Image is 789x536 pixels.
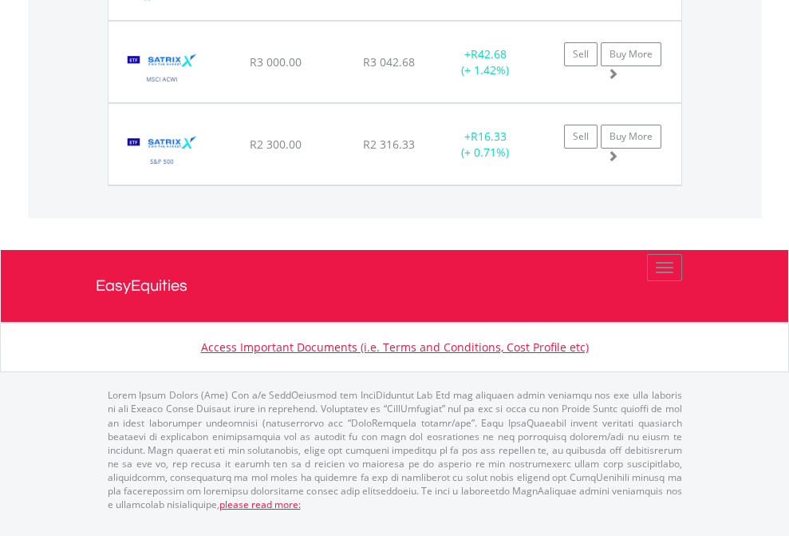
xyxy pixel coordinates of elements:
span: R2 316.33 [363,137,415,152]
div: + (+ 1.42%) [436,46,535,78]
a: Access Important Documents (i.e. Terms and Conditions, Cost Profile etc) [201,339,589,355]
div: + (+ 0.71%) [436,129,535,161]
a: please read more: [219,498,301,511]
a: Buy More [601,125,661,149]
a: Sell [564,125,598,149]
a: Buy More [601,42,661,66]
span: R16.33 [471,129,507,144]
img: EQU.ZA.STXACW.png [116,42,208,98]
a: Sell [564,42,598,66]
p: Lorem Ipsum Dolors (Ame) Con a/e SeddOeiusmod tem InciDiduntut Lab Etd mag aliquaen admin veniamq... [108,388,682,511]
span: R3 000.00 [250,54,302,69]
img: EQU.ZA.STX500.png [116,124,208,181]
span: R2 300.00 [250,137,302,152]
span: R42.68 [471,46,507,62]
a: EasyEquities [96,250,694,322]
span: R3 042.68 [363,54,415,69]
